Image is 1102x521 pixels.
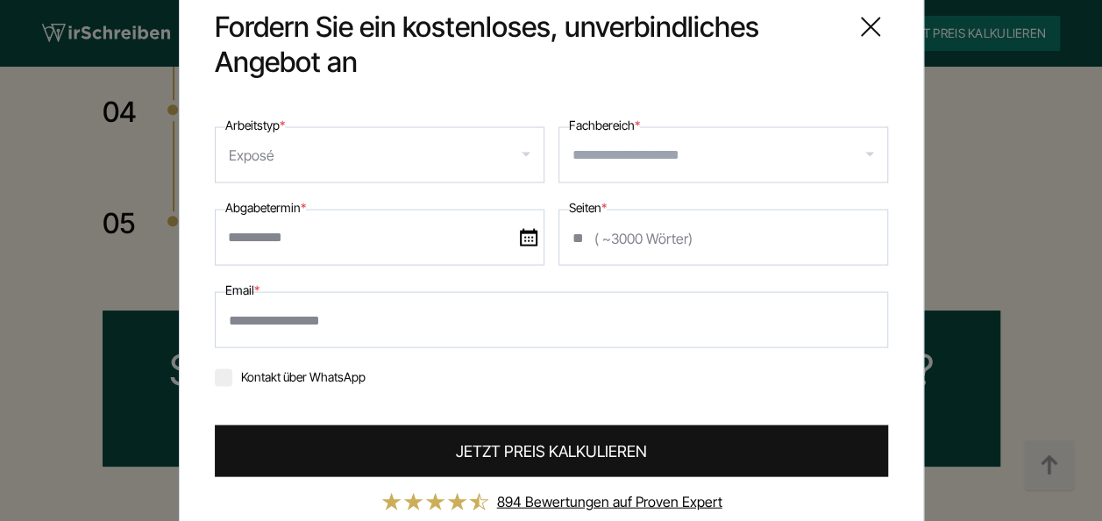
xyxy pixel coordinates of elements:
[229,141,274,169] div: Exposé
[225,197,306,218] label: Abgabetermin
[215,369,366,384] label: Kontakt über WhatsApp
[225,280,260,301] label: Email
[215,210,544,266] input: date
[215,425,888,477] button: JETZT PREIS KALKULIEREN
[569,197,607,218] label: Seiten
[497,493,722,510] a: 894 Bewertungen auf Proven Expert
[215,10,839,80] span: Fordern Sie ein kostenloses, unverbindliches Angebot an
[456,439,647,463] span: JETZT PREIS KALKULIEREN
[225,115,285,136] label: Arbeitstyp
[569,115,640,136] label: Fachbereich
[520,229,537,246] img: date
